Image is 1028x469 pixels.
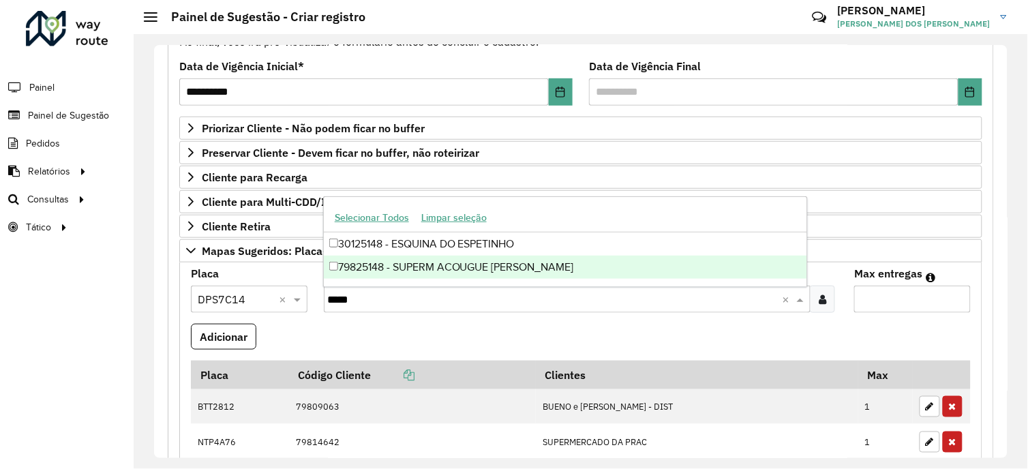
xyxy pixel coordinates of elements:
[926,272,935,283] em: Máximo de clientes que serão colocados na mesma rota com os clientes informados
[536,424,858,459] td: SUPERMERCADO DA PRAC
[179,215,982,238] a: Cliente Retira
[191,265,219,282] label: Placa
[536,361,858,389] th: Clientes
[26,136,60,151] span: Pedidos
[838,18,991,30] span: [PERSON_NAME] DOS [PERSON_NAME]
[323,196,808,287] ng-dropdown-panel: Options list
[202,196,394,207] span: Cliente para Multi-CDD/Internalização
[27,192,69,207] span: Consultas
[324,256,807,279] div: 79825148 - SUPERM ACOUGUE [PERSON_NAME]
[202,123,425,134] span: Priorizar Cliente - Não podem ficar no buffer
[202,245,362,256] span: Mapas Sugeridos: Placa-Cliente
[958,78,982,106] button: Choose Date
[179,141,982,164] a: Preservar Cliente - Devem ficar no buffer, não roteirizar
[179,117,982,140] a: Priorizar Cliente - Não podem ficar no buffer
[854,265,922,282] label: Max entregas
[589,58,701,74] label: Data de Vigência Final
[26,220,51,234] span: Tático
[549,78,573,106] button: Choose Date
[191,424,288,459] td: NTP4A76
[288,389,535,425] td: 79809063
[179,58,304,74] label: Data de Vigência Inicial
[157,10,365,25] h2: Painel de Sugestão - Criar registro
[288,361,535,389] th: Código Cliente
[29,80,55,95] span: Painel
[191,389,288,425] td: BTT2812
[324,232,807,256] div: 30125148 - ESQUINA DO ESPETINHO
[858,361,913,389] th: Max
[858,424,913,459] td: 1
[202,172,307,183] span: Cliente para Recarga
[191,324,256,350] button: Adicionar
[415,207,493,228] button: Limpar seleção
[782,291,793,307] span: Clear all
[536,389,858,425] td: BUENO e [PERSON_NAME] - DIST
[329,207,415,228] button: Selecionar Todos
[191,361,288,389] th: Placa
[28,164,70,179] span: Relatórios
[179,239,982,262] a: Mapas Sugeridos: Placa-Cliente
[179,166,982,189] a: Cliente para Recarga
[202,221,271,232] span: Cliente Retira
[202,147,479,158] span: Preservar Cliente - Devem ficar no buffer, não roteirizar
[179,190,982,213] a: Cliente para Multi-CDD/Internalização
[858,389,913,425] td: 1
[805,3,834,32] a: Contato Rápido
[838,4,991,17] h3: [PERSON_NAME]
[279,291,290,307] span: Clear all
[288,424,535,459] td: 79814642
[371,368,414,382] a: Copiar
[28,108,109,123] span: Painel de Sugestão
